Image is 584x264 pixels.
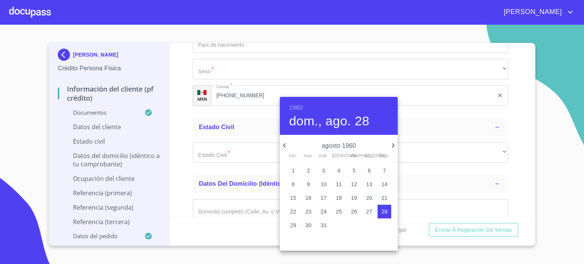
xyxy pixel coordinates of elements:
span: dom. [378,152,391,160]
p: 2 [307,167,310,174]
button: 1 [286,164,300,177]
p: 12 [351,180,357,188]
button: 8 [286,177,300,191]
button: 6 [362,164,376,177]
button: 17 [317,191,330,205]
button: 10 [317,177,330,191]
p: 19 [351,194,357,202]
p: 22 [290,208,296,215]
span: mar. [302,152,315,160]
button: 1960 [289,103,303,113]
button: dom., ago. 28 [289,113,369,129]
button: 25 [332,205,346,218]
p: 24 [321,208,327,215]
p: 13 [366,180,372,188]
p: 6 [368,167,371,174]
p: 28 [381,208,387,215]
span: lun. [286,152,300,160]
button: 12 [347,177,361,191]
p: 16 [305,194,311,202]
p: 10 [321,180,327,188]
button: 30 [302,218,315,232]
button: 28 [378,205,391,218]
p: 25 [336,208,342,215]
p: 11 [336,180,342,188]
button: 29 [286,218,300,232]
button: 15 [286,191,300,205]
button: 13 [362,177,376,191]
p: 15 [290,194,296,202]
button: 4 [332,164,346,177]
button: 26 [347,205,361,218]
p: 21 [381,194,387,202]
button: 5 [347,164,361,177]
button: 23 [302,205,315,218]
p: 8 [292,180,295,188]
p: 23 [305,208,311,215]
span: [DEMOGRAPHIC_DATA]. [332,152,346,160]
p: 3 [322,167,325,174]
p: 9 [307,180,310,188]
p: 20 [366,194,372,202]
button: 3 [317,164,330,177]
p: 30 [305,221,311,229]
button: 11 [332,177,346,191]
p: 17 [321,194,327,202]
span: sáb. [362,152,376,160]
p: 31 [321,221,327,229]
button: 7 [378,164,391,177]
p: 7 [383,167,386,174]
button: 24 [317,205,330,218]
span: vie. [347,152,361,160]
span: mié. [317,152,330,160]
button: 31 [317,218,330,232]
button: 27 [362,205,376,218]
button: 9 [302,177,315,191]
button: 19 [347,191,361,205]
button: 16 [302,191,315,205]
p: agosto 1960 [289,141,389,150]
p: 4 [337,167,340,174]
p: 29 [290,221,296,229]
button: 2 [302,164,315,177]
p: 27 [366,208,372,215]
button: 20 [362,191,376,205]
p: 14 [381,180,387,188]
button: 14 [378,177,391,191]
p: 5 [352,167,355,174]
button: 22 [286,205,300,218]
p: 18 [336,194,342,202]
button: 18 [332,191,346,205]
p: 26 [351,208,357,215]
button: 21 [378,191,391,205]
p: 1 [292,167,295,174]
